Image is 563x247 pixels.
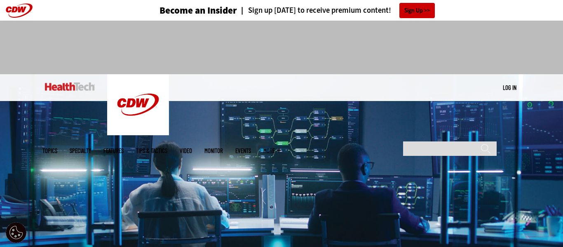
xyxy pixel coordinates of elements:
a: Features [103,148,124,154]
a: Become an Insider [129,6,237,15]
a: Log in [503,84,516,91]
span: Topics [42,148,57,154]
a: Video [180,148,192,154]
span: Specialty [70,148,91,154]
a: CDW [107,129,169,137]
a: MonITor [204,148,223,154]
div: Cookie Settings [6,222,26,243]
img: Home [45,82,95,91]
span: More [263,148,281,154]
a: Tips & Tactics [136,148,167,154]
img: Home [107,74,169,135]
button: Open Preferences [6,222,26,243]
a: Events [235,148,251,154]
a: Sign Up [399,3,435,18]
h3: Become an Insider [160,6,237,15]
a: Sign up [DATE] to receive premium content! [237,7,391,14]
div: User menu [503,83,516,92]
iframe: advertisement [131,29,432,66]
